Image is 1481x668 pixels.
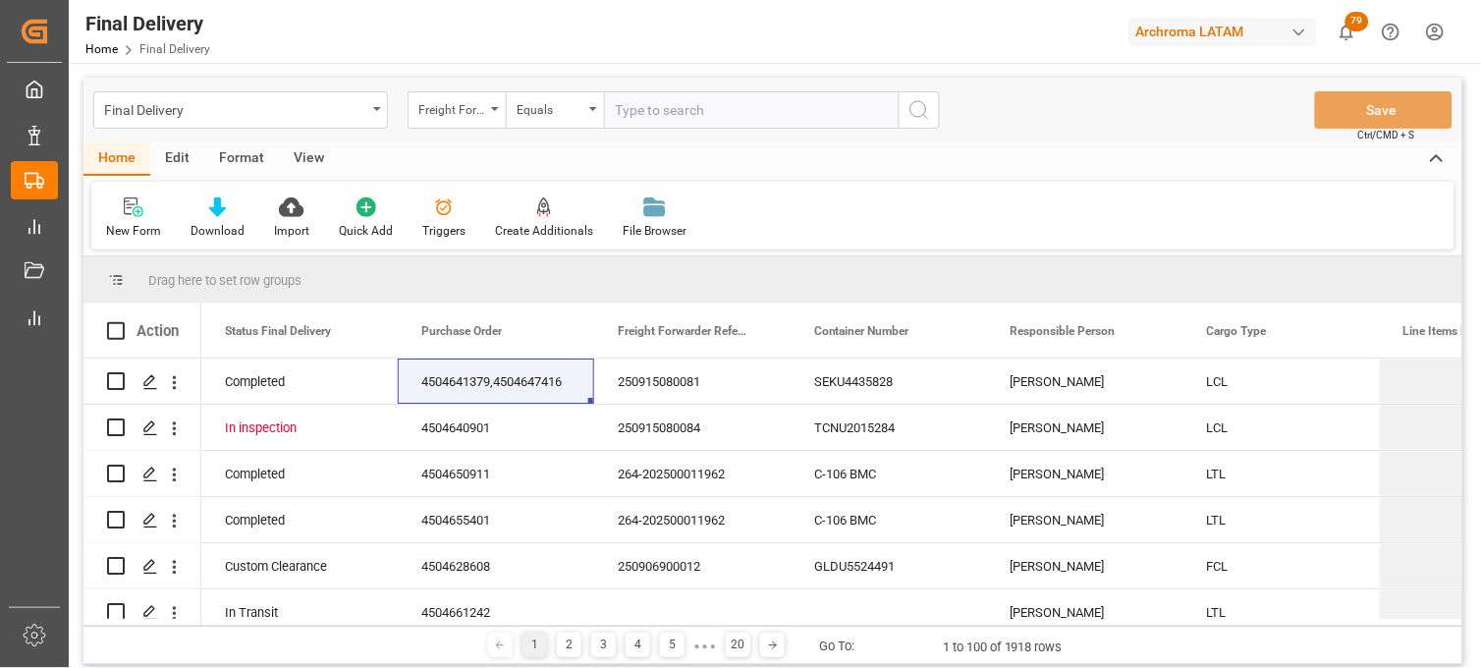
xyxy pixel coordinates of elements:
[791,543,987,588] div: GLDU5524491
[398,451,594,496] div: 4504650911
[398,405,594,450] div: 4504640901
[618,324,749,338] span: Freight Forwarder Reference
[1183,451,1380,496] div: LTL
[85,9,210,38] div: Final Delivery
[594,451,791,496] div: 264-202500011962
[85,42,118,56] a: Home
[604,91,899,129] input: Type to search
[225,544,374,589] div: Custom Clearance
[83,451,201,497] div: Press SPACE to select this row.
[623,222,686,240] div: File Browser
[791,451,987,496] div: C-106 BMC
[398,589,594,635] div: 4504661242
[506,91,604,129] button: open menu
[225,498,374,543] div: Completed
[591,633,616,657] div: 3
[517,96,583,119] div: Equals
[104,96,366,121] div: Final Delivery
[791,359,987,404] div: SEKU4435828
[522,633,547,657] div: 1
[93,91,388,129] button: open menu
[398,359,594,404] div: 4504641379,4504647416
[987,405,1183,450] div: [PERSON_NAME]
[1369,10,1413,54] button: Help Center
[225,590,374,636] div: In Transit
[1345,12,1369,31] span: 79
[1315,91,1453,129] button: Save
[660,633,685,657] div: 5
[422,222,466,240] div: Triggers
[1183,589,1380,635] div: LTL
[1128,18,1317,46] div: Archroma LATAM
[819,637,854,656] div: Go To:
[1207,324,1267,338] span: Cargo Type
[408,91,506,129] button: open menu
[987,451,1183,496] div: [PERSON_NAME]
[83,405,201,451] div: Press SPACE to select this row.
[1183,405,1380,450] div: LCL
[83,142,150,176] div: Home
[987,543,1183,588] div: [PERSON_NAME]
[421,324,502,338] span: Purchase Order
[106,222,161,240] div: New Form
[225,360,374,405] div: Completed
[987,497,1183,542] div: [PERSON_NAME]
[495,222,593,240] div: Create Additionals
[791,497,987,542] div: C-106 BMC
[1183,359,1380,404] div: LCL
[1011,324,1116,338] span: Responsible Person
[83,589,201,636] div: Press SPACE to select this row.
[398,497,594,542] div: 4504655401
[137,322,179,340] div: Action
[626,633,650,657] div: 4
[418,96,485,119] div: Freight Forwarder Reference
[1358,128,1415,142] span: Ctrl/CMD + S
[225,406,374,451] div: In inspection
[726,633,750,657] div: 20
[594,405,791,450] div: 250915080084
[557,633,581,657] div: 2
[225,324,331,338] span: Status Final Delivery
[594,543,791,588] div: 250906900012
[148,273,302,288] span: Drag here to set row groups
[814,324,909,338] span: Container Number
[943,638,1063,657] div: 1 to 100 of 1918 rows
[594,497,791,542] div: 264-202500011962
[274,222,309,240] div: Import
[1325,10,1369,54] button: show 79 new notifications
[83,497,201,543] div: Press SPACE to select this row.
[899,91,940,129] button: search button
[339,222,393,240] div: Quick Add
[987,359,1183,404] div: [PERSON_NAME]
[1128,13,1325,50] button: Archroma LATAM
[987,589,1183,635] div: [PERSON_NAME]
[150,142,204,176] div: Edit
[204,142,279,176] div: Format
[1183,497,1380,542] div: LTL
[279,142,339,176] div: View
[1183,543,1380,588] div: FCL
[791,405,987,450] div: TCNU2015284
[398,543,594,588] div: 4504628608
[83,359,201,405] div: Press SPACE to select this row.
[594,359,791,404] div: 250915080081
[225,452,374,497] div: Completed
[83,543,201,589] div: Press SPACE to select this row.
[694,639,716,653] div: ● ● ●
[191,222,245,240] div: Download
